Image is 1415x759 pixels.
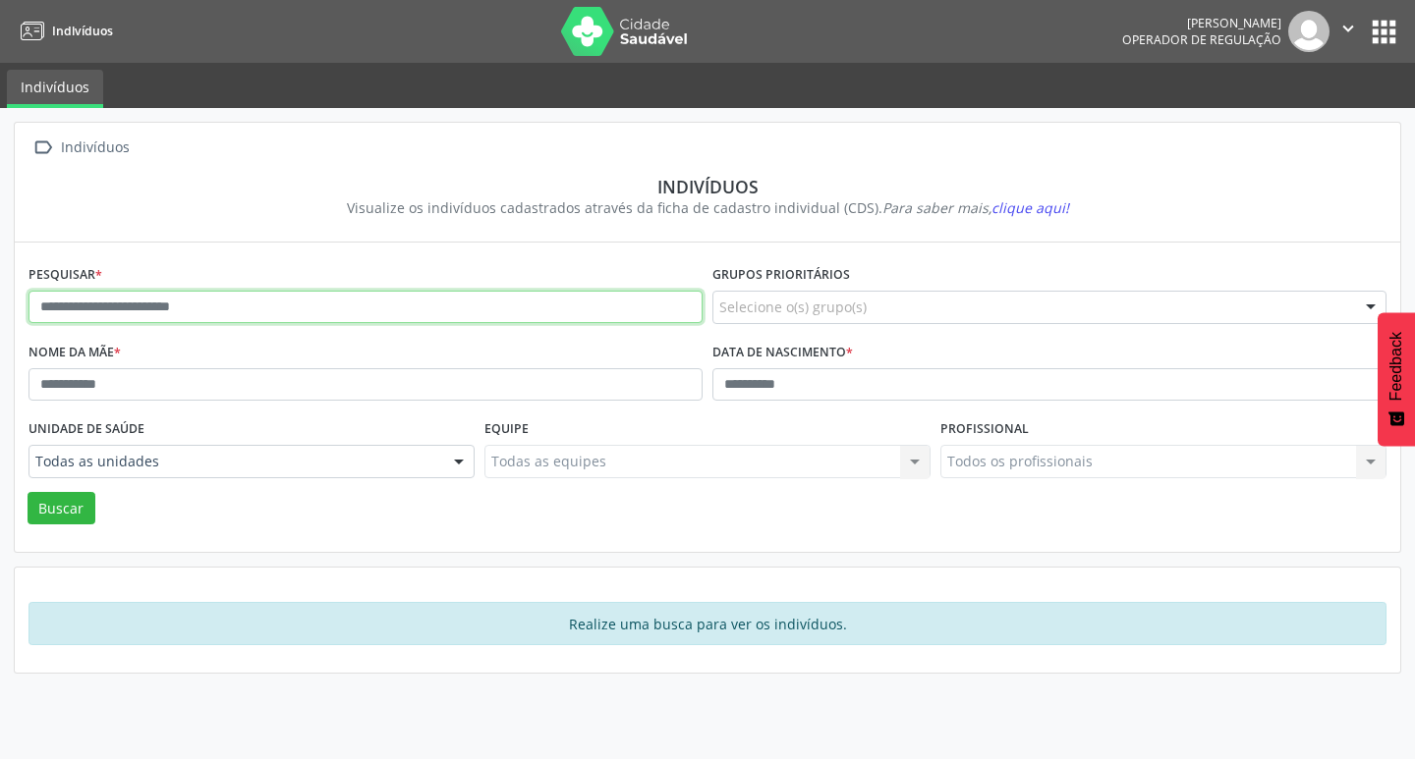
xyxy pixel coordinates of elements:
[940,414,1029,445] label: Profissional
[712,260,850,291] label: Grupos prioritários
[14,15,113,47] a: Indivíduos
[882,198,1069,217] i: Para saber mais,
[28,492,95,525] button: Buscar
[1288,11,1330,52] img: img
[1367,15,1401,49] button: apps
[57,134,133,162] div: Indivíduos
[1122,15,1281,31] div: [PERSON_NAME]
[28,338,121,368] label: Nome da mãe
[1337,18,1359,39] i: 
[52,23,113,39] span: Indivíduos
[991,198,1069,217] span: clique aqui!
[7,70,103,108] a: Indivíduos
[28,602,1387,645] div: Realize uma busca para ver os indivíduos.
[28,414,144,445] label: Unidade de saúde
[1378,312,1415,446] button: Feedback - Mostrar pesquisa
[28,134,133,162] a:  Indivíduos
[28,134,57,162] i: 
[1387,332,1405,401] span: Feedback
[712,338,853,368] label: Data de nascimento
[1122,31,1281,48] span: Operador de regulação
[484,414,529,445] label: Equipe
[719,297,867,317] span: Selecione o(s) grupo(s)
[42,176,1373,197] div: Indivíduos
[1330,11,1367,52] button: 
[35,452,434,471] span: Todas as unidades
[42,197,1373,218] div: Visualize os indivíduos cadastrados através da ficha de cadastro individual (CDS).
[28,260,102,291] label: Pesquisar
